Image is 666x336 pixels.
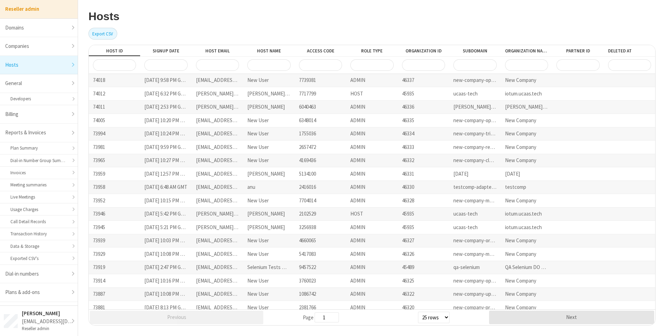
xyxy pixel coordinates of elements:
div: new-company-multi-channelled-64 [449,194,501,207]
div: [DATE] 9:58 PM GMT [140,74,191,87]
div: 73946 [89,208,140,221]
input: Subdomain [453,59,496,71]
div: New Company [501,74,552,87]
div: 6040463 [295,101,346,114]
div: New Company [501,127,552,141]
div: [DATE] 8:13 PM GMT [140,301,191,314]
div: 74011 [89,101,140,114]
div: Subdomain [453,48,496,54]
div: ucaas-tech [449,87,501,100]
div: [PERSON_NAME] [243,208,294,221]
div: [DATE] 2:47 PM GMT [140,261,191,274]
input: Partner ID [556,59,599,71]
div: HOST [346,208,398,221]
div: [EMAIL_ADDRESS][PERSON_NAME][DOMAIN_NAME] [192,167,243,180]
div: [EMAIL_ADDRESS][DOMAIN_NAME] [192,234,243,247]
div: qa-selenium [449,261,501,274]
div: 3256938 [295,221,346,234]
button: Next [489,311,654,324]
div: [EMAIL_ADDRESS][DOMAIN_NAME] [22,318,74,326]
div: Role Type [350,48,393,54]
div: [PERSON_NAME][EMAIL_ADDRESS][DOMAIN_NAME] [192,208,243,221]
div: new-company-organic-44693 [449,234,501,247]
div: 45935 [398,221,449,234]
div: ADMIN [346,247,398,261]
button: Open menu [88,28,117,40]
div: 46336 [398,101,449,114]
div: ADMIN [346,194,398,207]
div: ADMIN [346,301,398,314]
div: [PERSON_NAME][EMAIL_ADDRESS][DOMAIN_NAME] [192,87,243,100]
div: Host Name [247,48,290,54]
div: New Company [501,114,552,127]
div: 46325 [398,274,449,287]
div: 4660065 [295,234,346,247]
div: 6348014 [295,114,346,127]
div: ADMIN [346,154,398,167]
div: [DATE] 6:48 AM GMT [140,181,191,194]
div: new-company-optimal-79238 [449,114,501,127]
div: 46330 [398,181,449,194]
div: [DATE] 10:03 PM GMT [140,234,191,247]
div: [DATE] 12:57 PM GMT [140,167,191,180]
div: 46333 [398,141,449,154]
div: 7717799 [295,87,346,100]
div: New User [243,74,294,87]
div: new-company-clear-thinking-64154 [449,154,501,167]
div: 74005 [89,114,140,127]
div: iotum.​ucaas.​tech [501,87,552,100]
div: Reseller admin [22,325,74,332]
div: 46322 [398,288,449,301]
div: 46331 [398,167,449,180]
div: [DATE] 6:32 PM GMT [140,87,191,100]
div: Selenium Tests With Emails To QA Team [243,261,294,274]
div: 45489 [398,261,449,274]
div: New Company [501,194,552,207]
div: 46326 [398,247,449,261]
div: 73959 [89,167,140,180]
div: [DATE] 9:59 PM GMT [140,141,191,154]
div: 73952 [89,194,140,207]
div: New User [243,274,294,287]
div: Partner ID [556,48,599,54]
div: ucaas-tech [449,221,501,234]
div: New User [243,247,294,261]
div: [PERSON_NAME][EMAIL_ADDRESS][DOMAIN_NAME] [192,221,243,234]
div: [EMAIL_ADDRESS][DOMAIN_NAME] [192,247,243,261]
div: [EMAIL_ADDRESS][DOMAIN_NAME] [192,181,243,194]
div: 5417083 [295,247,346,261]
div: new-company-upward-trending-85833 [449,288,501,301]
div: New Company [501,234,552,247]
div: testcomp [501,181,552,194]
div: 73994 [89,127,140,141]
div: HOST [346,87,398,100]
div: ADMIN [346,181,398,194]
div: new-company-product-25933 [449,301,501,314]
div: Host Email [196,48,239,54]
div: ADMIN [346,141,398,154]
div: 46332 [398,154,449,167]
div: ADMIN [346,274,398,287]
div: 1755036 [295,127,346,141]
div: 5134100 [295,167,346,180]
div: [DATE] 10:27 PM GMT [140,154,191,167]
div: 73981 [89,141,140,154]
div: iotum.​ucaas.​tech [501,221,552,234]
div: new-company-moderator-40597 [449,247,501,261]
div: 73965 [89,154,140,167]
div: [DATE] 10:24 PM GMT [140,127,191,141]
span: Page [303,312,339,322]
div: Deleted At [608,48,651,54]
div: [DATE] 10:16 PM GMT [140,274,191,287]
div: 1086742 [295,288,346,301]
div: ADMIN [346,167,398,180]
div: 73945 [89,221,140,234]
input: Role Type [350,59,393,71]
div: anu [243,181,294,194]
div: 2416016 [295,181,346,194]
div: ADMIN [346,101,398,114]
input: Signup Date [144,59,187,71]
strong: Reseller admin [5,6,39,12]
div: Access Code [299,48,342,54]
input: Host Email [196,59,239,71]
